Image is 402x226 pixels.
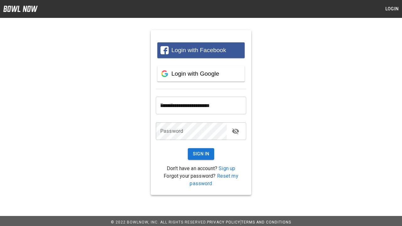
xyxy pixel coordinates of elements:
p: Don't have an account? [156,165,246,172]
span: Login with Facebook [171,47,226,53]
button: Sign In [188,148,215,160]
button: Login with Facebook [157,42,245,58]
button: Login [382,3,402,15]
span: Login with Google [171,70,219,77]
a: Privacy Policy [207,220,240,224]
button: Login with Google [157,66,245,82]
a: Reset my password [190,173,238,186]
a: Terms and Conditions [241,220,291,224]
button: toggle password visibility [229,125,242,137]
p: Forgot your password? [156,172,246,187]
img: logo [3,6,38,12]
span: © 2022 BowlNow, Inc. All Rights Reserved. [111,220,207,224]
a: Sign up [219,165,235,171]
